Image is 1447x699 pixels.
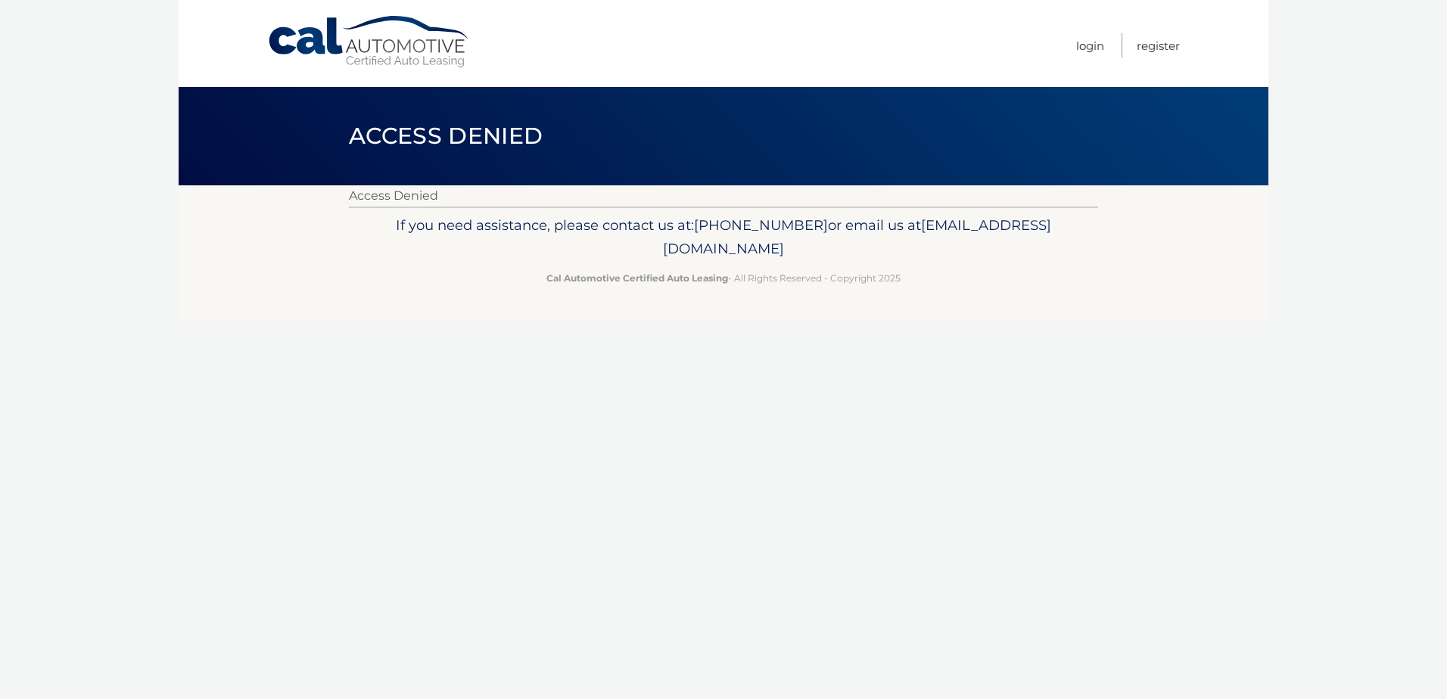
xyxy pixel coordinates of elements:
[349,185,1098,207] p: Access Denied
[694,216,828,234] span: [PHONE_NUMBER]
[359,270,1088,286] p: - All Rights Reserved - Copyright 2025
[359,213,1088,262] p: If you need assistance, please contact us at: or email us at
[546,272,728,284] strong: Cal Automotive Certified Auto Leasing
[1137,33,1180,58] a: Register
[1076,33,1104,58] a: Login
[349,122,543,150] span: Access Denied
[267,15,471,69] a: Cal Automotive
